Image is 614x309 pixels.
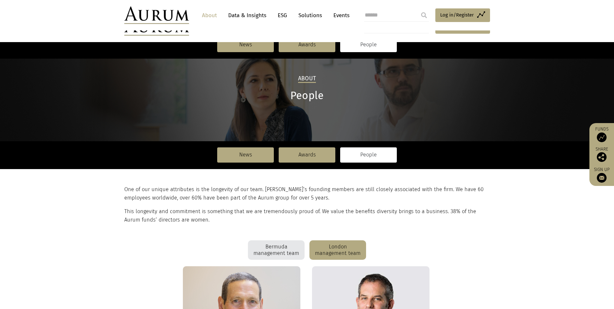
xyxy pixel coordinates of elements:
a: Data & Insights [225,9,270,21]
img: Access Funds [597,132,607,142]
a: Events [330,9,350,21]
h1: People [124,89,490,102]
div: Share [593,147,611,162]
a: Awards [279,37,335,52]
p: One of our unique attributes is the longevity of our team. [PERSON_NAME]’s founding members are s... [124,185,488,202]
img: Aurum [124,6,189,24]
a: News [217,147,274,162]
input: Submit [418,9,430,22]
a: About [199,9,220,21]
a: People [340,37,397,52]
div: London management team [309,240,366,260]
a: Solutions [295,9,325,21]
a: News [217,37,274,52]
div: Bermuda management team [248,240,305,260]
h2: About [298,75,316,83]
a: Funds [593,126,611,142]
a: Log in/Register [435,8,490,22]
a: Awards [279,147,335,162]
img: Share this post [597,152,607,162]
img: Sign up to our newsletter [597,173,607,183]
a: ESG [274,9,290,21]
p: This longevity and commitment is something that we are tremendously proud of. We value the benefi... [124,207,488,224]
a: Sign up [593,167,611,183]
a: People [340,147,397,162]
span: Log in/Register [440,11,474,19]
